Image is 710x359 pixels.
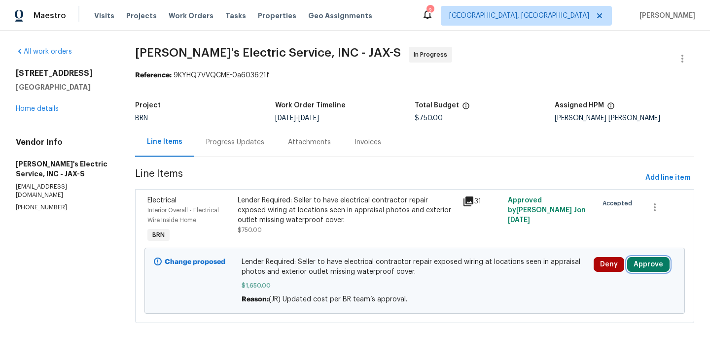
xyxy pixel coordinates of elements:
span: $750.00 [415,115,443,122]
h2: [STREET_ADDRESS] [16,68,111,78]
span: [DATE] [298,115,319,122]
span: BRN [135,115,148,122]
h5: Project [135,102,161,109]
span: Tasks [225,12,246,19]
a: Home details [16,105,59,112]
span: $1,650.00 [242,281,587,291]
span: $750.00 [238,227,262,233]
div: 9KYHQ7VVQCME-0a603621f [135,70,694,80]
span: [DATE] [508,217,530,224]
span: Lender Required: Seller to have electrical contractor repair exposed wiring at locations seen in ... [242,257,587,277]
p: [EMAIL_ADDRESS][DOMAIN_NAME] [16,183,111,199]
span: Projects [126,11,157,21]
span: BRN [148,230,169,240]
h5: [GEOGRAPHIC_DATA] [16,82,111,92]
h5: Work Order Timeline [275,102,346,109]
b: Reference: [135,72,172,79]
span: Accepted [603,198,636,208]
h5: Total Budget [415,102,459,109]
span: Approved by [PERSON_NAME] J on [508,197,586,224]
span: [DATE] [275,115,296,122]
div: Attachments [288,137,331,147]
span: Work Orders [169,11,213,21]
span: (JR) Updated cost per BR team’s approval. [269,296,407,303]
span: The hpm assigned to this work order. [607,102,615,115]
span: In Progress [414,50,451,60]
p: [PHONE_NUMBER] [16,203,111,212]
div: Line Items [147,137,182,147]
span: [PERSON_NAME]'s Electric Service, INC - JAX-S [135,47,401,59]
span: The total cost of line items that have been proposed by Opendoor. This sum includes line items th... [462,102,470,115]
a: All work orders [16,48,72,55]
span: Line Items [135,169,641,187]
h4: Vendor Info [16,137,111,147]
h5: Assigned HPM [555,102,604,109]
div: 31 [462,196,501,207]
span: Maestro [34,11,66,21]
div: Invoices [355,137,381,147]
span: Interior Overall - Electrical Wire Inside Home [147,207,219,223]
span: [GEOGRAPHIC_DATA], [GEOGRAPHIC_DATA] [449,11,589,21]
span: Electrical [147,197,177,204]
button: Approve [627,257,670,272]
div: 2 [426,6,433,16]
div: [PERSON_NAME] [PERSON_NAME] [555,115,694,122]
button: Deny [594,257,624,272]
b: Change proposed [165,259,225,265]
div: Lender Required: Seller to have electrical contractor repair exposed wiring at locations seen in ... [238,196,457,225]
span: Reason: [242,296,269,303]
div: Progress Updates [206,137,264,147]
span: Visits [94,11,114,21]
span: [PERSON_NAME] [636,11,695,21]
span: - [275,115,319,122]
h5: [PERSON_NAME]'s Electric Service, INC - JAX-S [16,159,111,179]
span: Properties [258,11,296,21]
span: Geo Assignments [308,11,372,21]
span: Add line item [645,172,690,184]
button: Add line item [641,169,694,187]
